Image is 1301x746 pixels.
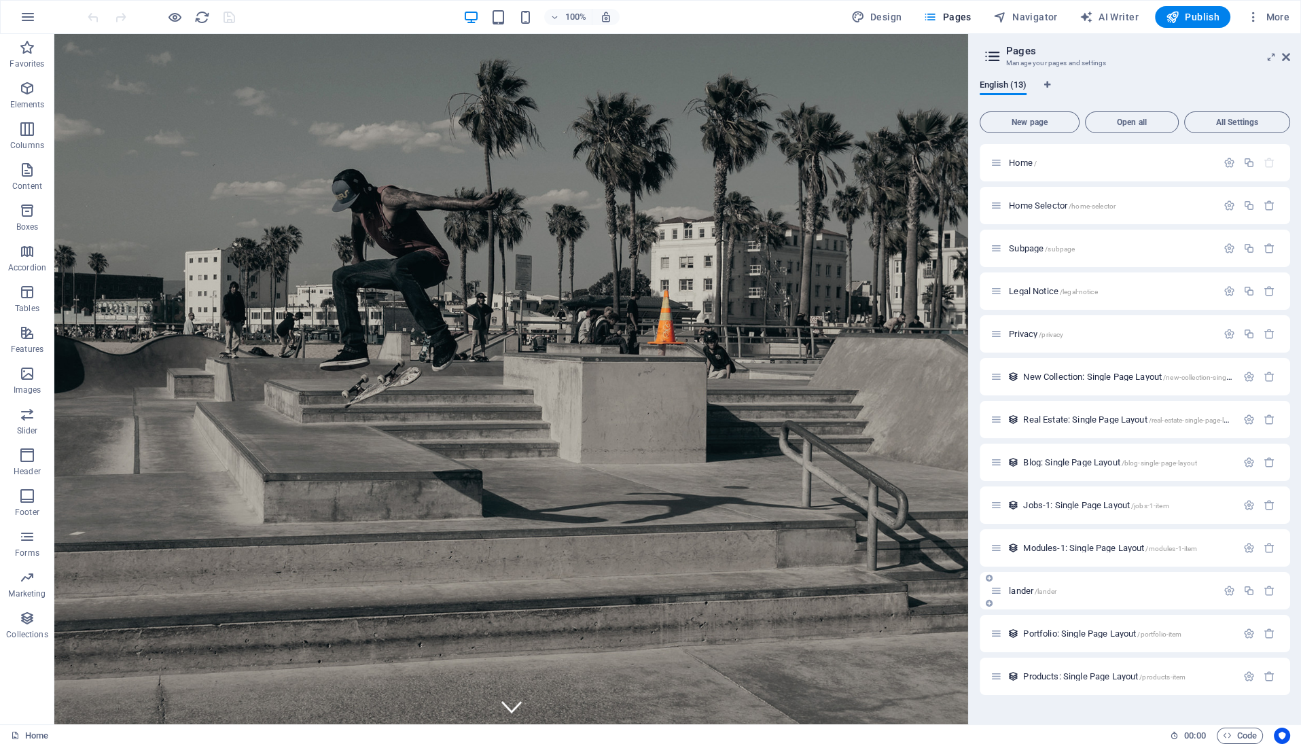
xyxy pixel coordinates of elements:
[14,466,41,477] p: Header
[1224,285,1235,297] div: Settings
[1019,629,1236,638] div: Portfolio: Single Page Layout/portfolio-item
[1139,673,1186,681] span: /products-item
[17,425,38,436] p: Slider
[1163,374,1270,381] span: /new-collection-single-page-layout
[1023,628,1181,639] span: Portfolio: Single Page Layout
[1243,628,1255,639] div: Settings
[993,10,1058,24] span: Navigator
[986,118,1073,126] span: New page
[1085,111,1179,133] button: Open all
[1019,458,1236,467] div: Blog: Single Page Layout/blog-single-page-layout
[846,6,908,28] button: Design
[1009,243,1075,253] span: Subpage
[988,6,1063,28] button: Navigator
[1023,543,1197,553] span: Modules-1: Single Page Layout
[1184,111,1290,133] button: All Settings
[851,10,902,24] span: Design
[1145,545,1197,552] span: /modules-1-item
[1034,160,1037,167] span: /
[1008,542,1019,554] div: This layout is used as a template for all items (e.g. a blog post) of this collection. The conten...
[1264,542,1275,554] div: Remove
[600,11,612,23] i: On resize automatically adjust zoom level to fit chosen device.
[1009,286,1097,296] span: Legal Notice
[1224,243,1235,254] div: Settings
[980,80,1290,106] div: Language Tabs
[1019,415,1236,424] div: Real Estate: Single Page Layout/real-estate-single-page-layout
[1264,671,1275,682] div: Remove
[1005,244,1217,253] div: Subpage/subpage
[16,221,39,232] p: Boxes
[1243,457,1255,468] div: Settings
[1264,414,1275,425] div: Remove
[1009,586,1056,596] span: Click to open page
[1009,158,1037,168] span: Click to open page
[1122,459,1197,467] span: /blog-single-page-layout
[10,140,44,151] p: Columns
[1005,330,1217,338] div: Privacy/privacy
[1224,200,1235,211] div: Settings
[1009,329,1063,339] span: Privacy
[1006,57,1263,69] h3: Manage your pages and settings
[1008,671,1019,682] div: This layout is used as a template for all items (e.g. a blog post) of this collection. The conten...
[1023,457,1197,467] span: Click to open page
[1074,6,1144,28] button: AI Writer
[1264,457,1275,468] div: Remove
[1008,371,1019,383] div: This layout is used as a template for all items (e.g. a blog post) of this collection. The conten...
[1005,287,1217,296] div: Legal Notice/legal-notice
[1243,200,1255,211] div: Duplicate
[1131,502,1169,510] span: /jobs-1-item
[1039,331,1063,338] span: /privacy
[1190,118,1284,126] span: All Settings
[14,385,41,395] p: Images
[1170,728,1206,744] h6: Session time
[544,9,592,25] button: 100%
[1019,501,1236,510] div: Jobs-1: Single Page Layout/jobs-1-item
[1005,201,1217,210] div: Home Selector/home-selector
[1224,328,1235,340] div: Settings
[1091,118,1173,126] span: Open all
[923,10,971,24] span: Pages
[1223,728,1257,744] span: Code
[1217,728,1263,744] button: Code
[980,111,1080,133] button: New page
[1243,157,1255,168] div: Duplicate
[1008,457,1019,468] div: This layout is used as a template for all items (e.g. a blog post) of this collection. The conten...
[1023,372,1269,382] span: Click to open page
[12,181,42,192] p: Content
[1241,6,1295,28] button: More
[1009,200,1116,211] span: Click to open page
[1194,730,1196,741] span: :
[1264,371,1275,383] div: Remove
[1243,285,1255,297] div: Duplicate
[1023,671,1186,681] span: Products: Single Page Layout
[1264,628,1275,639] div: Remove
[1166,10,1219,24] span: Publish
[1149,416,1241,424] span: /real-estate-single-page-layout
[1243,414,1255,425] div: Settings
[1006,45,1290,57] h2: Pages
[8,588,46,599] p: Marketing
[1080,10,1139,24] span: AI Writer
[1019,544,1236,552] div: Modules-1: Single Page Layout/modules-1-item
[1008,628,1019,639] div: This layout is used as a template for all items (e.g. a blog post) of this collection. The conten...
[1243,328,1255,340] div: Duplicate
[11,728,48,744] a: Click to cancel selection. Double-click to open Pages
[1243,542,1255,554] div: Settings
[1045,245,1075,253] span: /subpage
[1224,157,1235,168] div: Settings
[11,344,43,355] p: Features
[1264,499,1275,511] div: Remove
[565,9,586,25] h6: 100%
[10,58,44,69] p: Favorites
[1023,414,1241,425] span: Click to open page
[1264,285,1275,297] div: Remove
[1247,10,1289,24] span: More
[918,6,976,28] button: Pages
[1264,328,1275,340] div: Remove
[10,99,45,110] p: Elements
[1060,288,1098,296] span: /legal-notice
[1243,371,1255,383] div: Settings
[6,629,48,640] p: Collections
[15,507,39,518] p: Footer
[1264,243,1275,254] div: Remove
